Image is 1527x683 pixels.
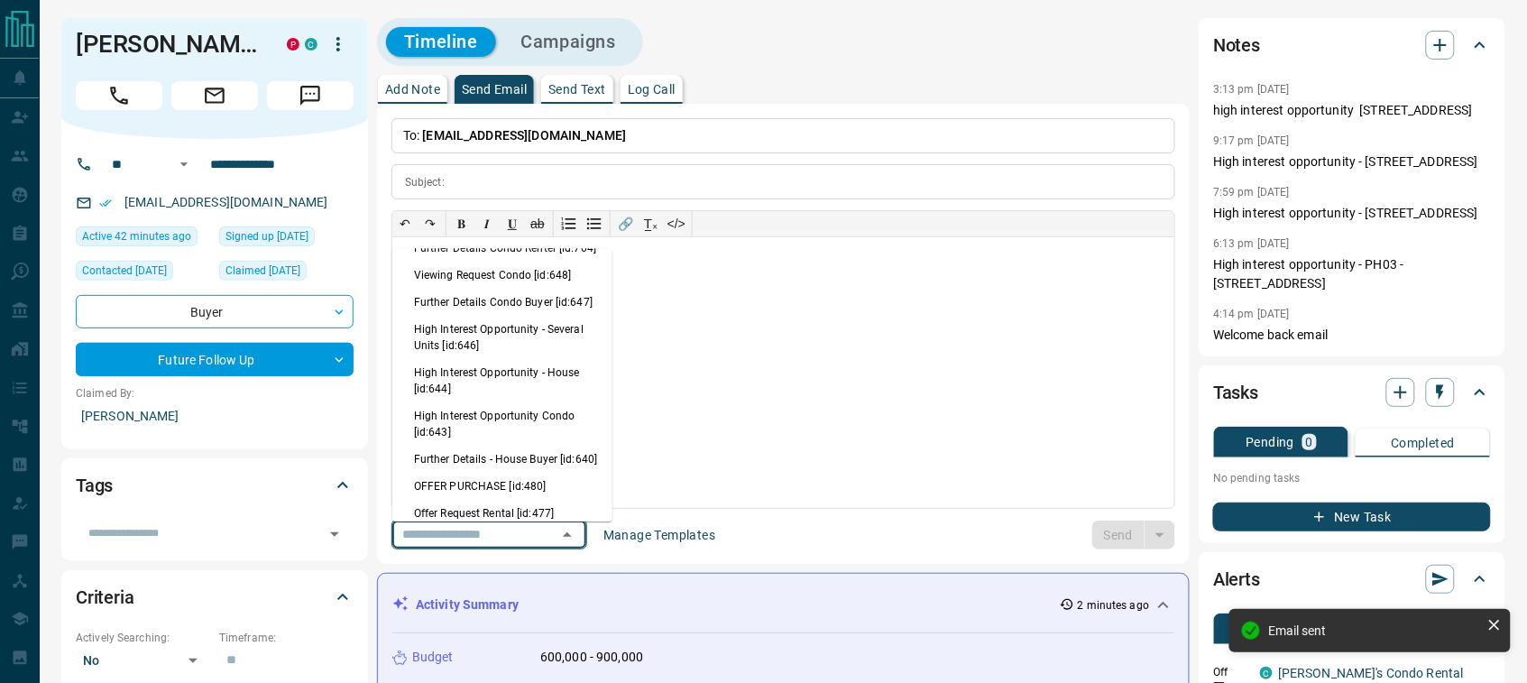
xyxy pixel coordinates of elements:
div: No [76,646,210,675]
span: Active 42 minutes ago [82,227,191,245]
button: Bullet list [582,211,607,236]
span: Claimed [DATE] [225,262,300,280]
button: </> [664,211,689,236]
button: ↷ [418,211,443,236]
p: 4:14 pm [DATE] [1213,308,1290,320]
s: ab [530,217,545,231]
li: Further Details Condo Buyer [id:647] [392,289,612,316]
p: 7:59 pm [DATE] [1213,186,1290,198]
h2: Notes [1213,31,1260,60]
button: Open [173,153,195,175]
span: [EMAIL_ADDRESS][DOMAIN_NAME] [423,128,627,143]
p: Add Note [385,83,440,96]
h2: Alerts [1213,565,1260,594]
button: Campaigns [503,27,634,57]
button: New Task [1213,503,1491,531]
div: Notes [1213,23,1491,67]
li: Viewing Request Condo [id:648] [392,262,612,289]
div: Criteria [76,576,354,619]
span: Contacted [DATE] [82,262,167,280]
div: Alerts [1213,558,1491,601]
svg: Email Verified [99,197,112,209]
div: Mon May 25 2020 [219,226,354,252]
p: Log Call [628,83,676,96]
h2: Tasks [1213,378,1258,407]
p: High interest opportunity - [STREET_ADDRESS] [1213,152,1491,171]
p: Timeframe: [219,630,354,646]
p: [PERSON_NAME] [76,401,354,431]
p: high interest opportunity [STREET_ADDRESS] [1213,101,1491,120]
p: Off [1213,664,1249,680]
div: Email sent [1269,623,1480,638]
p: Budget [412,648,454,667]
h1: [PERSON_NAME] [76,30,260,59]
button: Close [555,522,580,548]
button: 𝐁 [449,211,474,236]
p: Pending [1246,436,1295,448]
div: condos.ca [1260,667,1273,679]
p: Welcome back email [1213,326,1491,345]
div: Tasks [1213,371,1491,414]
div: property.ca [287,38,299,51]
button: 🔗 [613,211,639,236]
p: Send Text [548,83,606,96]
p: 600,000 - 900,000 [540,648,643,667]
span: Signed up [DATE] [225,227,308,245]
div: Wed Aug 13 2025 [76,226,210,252]
div: Mon May 25 2020 [219,261,354,286]
span: 𝐔 [508,217,517,231]
li: Further Details - House Buyer [id:640] [392,446,612,473]
div: Activity Summary2 minutes ago [392,588,1174,622]
button: ↶ [392,211,418,236]
p: No pending tasks [1213,465,1491,492]
button: 𝑰 [474,211,500,236]
h2: Tags [76,471,113,500]
p: 6:13 pm [DATE] [1213,237,1290,250]
button: T̲ₓ [639,211,664,236]
li: High Interest Opportunity Condo [id:643] [392,402,612,446]
p: 2 minutes ago [1078,597,1149,614]
p: Completed [1391,437,1455,449]
p: Claimed By: [76,385,354,401]
p: High interest opportunity - PH03 - [STREET_ADDRESS] [1213,255,1491,293]
li: Further Details Condo Renter [id:704] [392,235,612,262]
button: ab [525,211,550,236]
p: 9:17 pm [DATE] [1213,134,1290,147]
p: Subject: [405,174,445,190]
button: Numbered list [557,211,582,236]
p: 3:13 pm [DATE] [1213,83,1290,96]
a: [EMAIL_ADDRESS][DOMAIN_NAME] [124,195,328,209]
button: Manage Templates [593,521,726,549]
li: OFFER PURCHASE [id:480] [392,473,612,500]
button: Timeline [386,27,496,57]
button: Open [322,521,347,547]
div: split button [1092,521,1176,549]
div: Future Follow Up [76,343,354,376]
div: Tue Aug 05 2025 [76,261,210,286]
p: High interest opportunity - [STREET_ADDRESS] [1213,204,1491,223]
li: High Interest Opportunity - House [id:644] [392,359,612,402]
span: Email [171,81,258,110]
p: 0 [1306,436,1313,448]
span: Call [76,81,162,110]
p: Actively Searching: [76,630,210,646]
li: Offer Request Rental [id:477] [392,500,612,527]
p: Send Email [462,83,527,96]
p: To: [391,118,1175,153]
button: 𝐔 [500,211,525,236]
li: High Interest Opportunity - Several Units [id:646] [392,316,612,359]
p: Activity Summary [416,595,519,614]
div: condos.ca [305,38,317,51]
div: Tags [76,464,354,507]
div: Buyer [76,295,354,328]
h2: Criteria [76,583,134,612]
span: Message [267,81,354,110]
